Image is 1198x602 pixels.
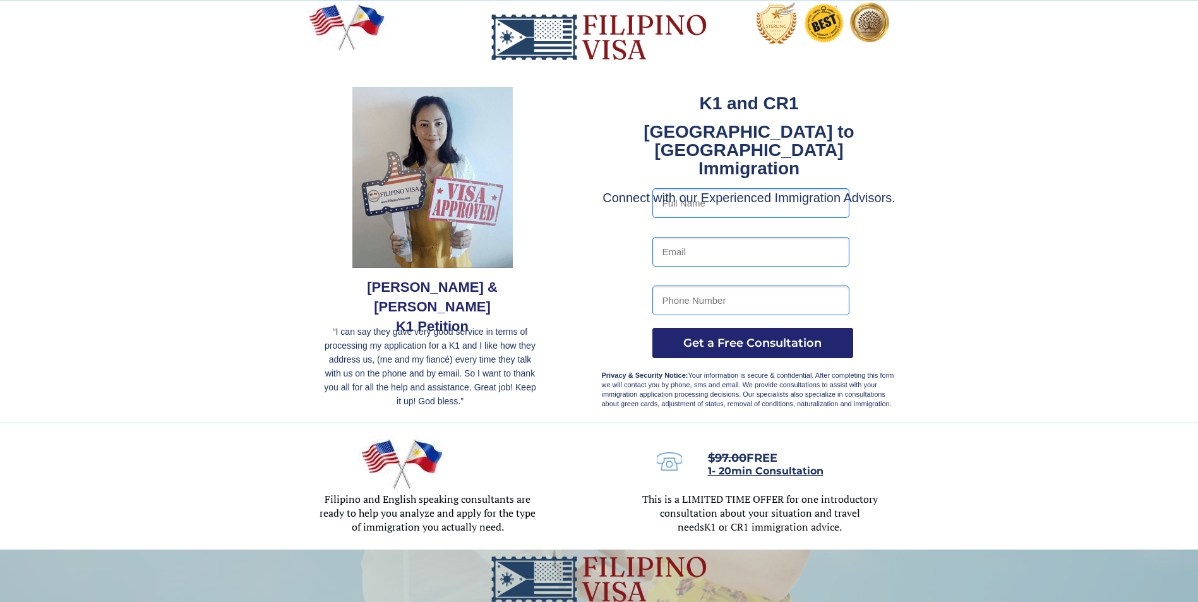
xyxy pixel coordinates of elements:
[321,325,539,408] p: “I can say they gave very good service in terms of processing my application for a K1 and I like ...
[708,466,824,476] a: 1- 20min Consultation
[320,492,536,534] span: Filipino and English speaking consultants are ready to help you analyze and apply for the type of...
[367,279,498,334] span: [PERSON_NAME] & [PERSON_NAME] K1 Petition
[602,191,896,205] span: Connect with our Experienced Immigration Advisors.
[602,371,688,379] strong: Privacy & Security Notice:
[708,451,777,465] span: FREE
[708,451,746,465] s: $97.00
[652,286,849,315] input: Phone Number
[708,465,824,477] span: 1- 20min Consultation
[644,122,854,178] strong: [GEOGRAPHIC_DATA] to [GEOGRAPHIC_DATA] Immigration
[652,328,853,358] button: Get a Free Consultation
[652,336,853,350] span: Get a Free Consultation
[704,520,842,534] span: K1 or CR1 immigration advice.
[602,371,894,407] span: Your information is secure & confidential. After completing this form we will contact you by phon...
[652,237,849,267] input: Email
[642,492,878,534] span: This is a LIMITED TIME OFFER for one introductory consultation about your situation and travel needs
[699,93,798,113] strong: K1 and CR1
